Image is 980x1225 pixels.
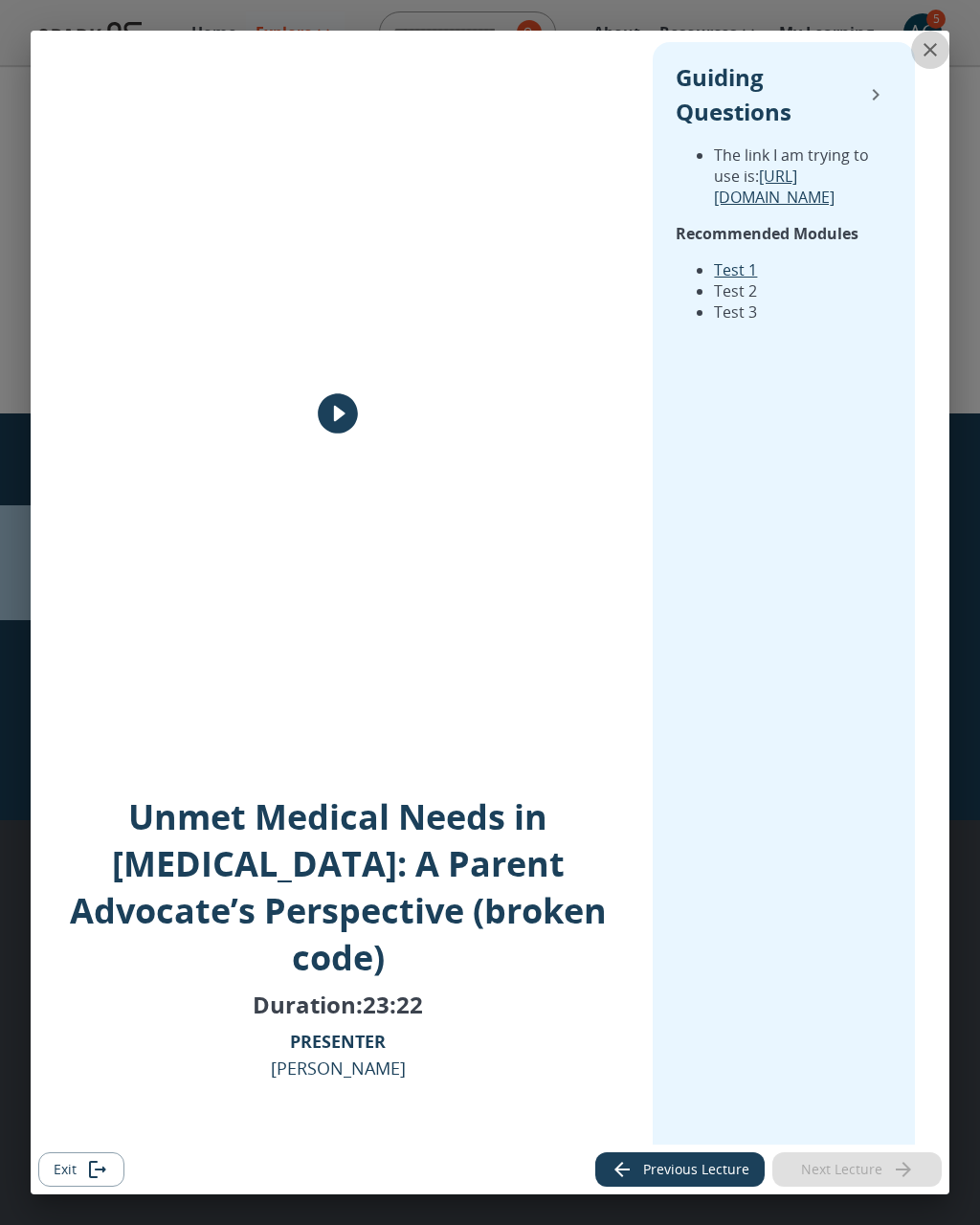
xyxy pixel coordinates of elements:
[38,1152,124,1188] button: Exit
[714,145,892,208] li: The link I am trying to use is:
[676,223,858,244] strong: Recommended Modules
[253,989,423,1020] p: Duration: 23:22
[309,385,367,442] button: play
[271,1028,406,1081] p: [PERSON_NAME]
[911,31,949,69] button: close
[290,1030,386,1053] b: PRESENTER
[714,280,892,301] li: Test 2
[42,42,634,786] div: Image Cover
[859,78,892,111] button: collapse
[714,166,835,208] a: [URL][DOMAIN_NAME]
[714,301,892,323] li: Test 3
[595,1152,765,1188] button: Previous lecture
[714,259,757,280] a: Test 1
[676,60,844,129] p: Guiding Questions
[42,793,634,981] p: Unmet Medical Needs in [MEDICAL_DATA]: A Parent Advocate’s Perspective (broken code)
